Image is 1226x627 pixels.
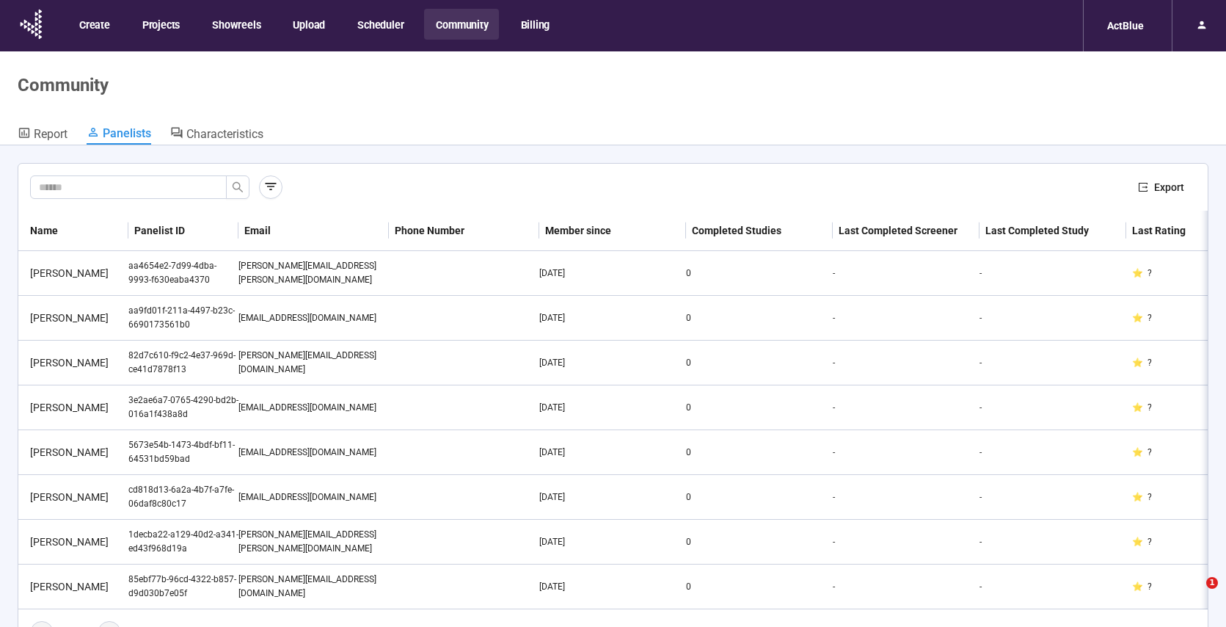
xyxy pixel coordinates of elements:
div: - [979,311,1126,325]
div: [PERSON_NAME] [24,399,128,416]
div: aa9fd01f-211a-4497-b23c-6690173561b0 [128,304,238,332]
span: search [232,181,244,193]
div: [EMAIL_ADDRESS][DOMAIN_NAME] [238,490,389,504]
button: Billing [509,9,561,40]
div: [DATE] [539,535,686,549]
div: 85ebf77b-96cd-4322-b857-d9d030b7e05f [128,573,238,601]
span: Report [34,127,67,141]
div: - [833,490,979,504]
span: Characteristics [186,127,263,141]
th: Name [18,211,128,251]
div: 0 [686,267,833,280]
div: - [833,267,979,280]
th: Panelist ID [128,211,238,251]
span: ? [1147,581,1152,592]
div: - [833,446,979,460]
div: 0 [686,535,833,549]
div: [PERSON_NAME] [24,265,128,281]
div: - [979,490,1126,504]
span: ? [1147,268,1152,278]
span: ? [1147,402,1152,413]
span: Export [1154,179,1184,195]
div: 82d7c610-f9c2-4e37-969d-ce41d7878f13 [128,349,238,377]
span: ? [1147,358,1152,368]
span: ? [1147,313,1152,323]
div: - [979,267,1126,280]
div: 0 [686,490,833,504]
div: [EMAIL_ADDRESS][DOMAIN_NAME] [238,311,389,325]
div: [DATE] [539,401,686,415]
div: 0 [686,401,833,415]
button: Showreels [200,9,271,40]
div: [PERSON_NAME] [24,444,128,460]
div: - [833,311,979,325]
a: Report [18,126,67,145]
div: [PERSON_NAME] [24,534,128,550]
span: star-icon [1132,492,1143,502]
span: star-icon [1132,358,1143,368]
button: Scheduler [346,9,414,40]
span: Panelists [103,126,151,140]
div: [PERSON_NAME] [24,355,128,371]
th: Member since [539,211,686,251]
button: Upload [281,9,335,40]
span: star-icon [1132,447,1143,457]
div: 0 [686,580,833,594]
div: - [979,580,1126,594]
span: star-icon [1132,313,1143,323]
div: [PERSON_NAME] [24,310,128,326]
div: 5673e54b-1473-4bdf-bf11-64531bd59bad [128,438,238,466]
a: Characteristics [170,126,263,145]
div: 3e2ae6a7-0765-4290-bd2b-016a1f438a8d [128,394,238,421]
div: - [833,535,979,549]
iframe: Intercom live chat [1176,577,1211,612]
span: star-icon [1132,537,1143,547]
span: star-icon [1132,402,1143,413]
span: star-icon [1132,268,1143,278]
div: - [833,356,979,370]
div: [DATE] [539,267,686,280]
div: [DATE] [539,311,686,325]
span: export [1138,182,1148,192]
button: exportExport [1126,175,1196,199]
span: star-icon [1132,581,1143,592]
th: Last Completed Screener [833,211,979,251]
div: [PERSON_NAME][EMAIL_ADDRESS][DOMAIN_NAME] [238,349,389,377]
th: Completed Studies [686,211,833,251]
button: Projects [131,9,190,40]
div: [EMAIL_ADDRESS][DOMAIN_NAME] [238,401,389,415]
span: 1 [1206,577,1218,589]
button: Community [424,9,498,40]
span: ? [1147,447,1152,457]
div: [DATE] [539,446,686,460]
div: aa4654e2-7d99-4dba-9993-f630eaba4370 [128,259,238,287]
div: - [979,446,1126,460]
th: Last Completed Study [979,211,1126,251]
div: [PERSON_NAME] [24,489,128,505]
div: [DATE] [539,356,686,370]
div: [EMAIL_ADDRESS][DOMAIN_NAME] [238,446,389,460]
div: [PERSON_NAME][EMAIL_ADDRESS][PERSON_NAME][DOMAIN_NAME] [238,528,389,556]
div: - [979,401,1126,415]
div: - [833,580,979,594]
h1: Community [18,75,109,95]
div: - [979,356,1126,370]
button: Create [67,9,120,40]
div: 1decba22-a129-40d2-a341-ed43f968d19a [128,528,238,556]
div: [PERSON_NAME] [24,579,128,595]
span: ? [1147,492,1152,502]
a: Panelists [87,126,151,145]
div: 0 [686,446,833,460]
div: cd818d13-6a2a-4b7f-a7fe-06daf8c80c17 [128,483,238,511]
div: 0 [686,311,833,325]
div: [DATE] [539,490,686,504]
div: - [979,535,1126,549]
th: Phone Number [389,211,539,251]
div: ActBlue [1098,12,1153,40]
span: ? [1147,537,1152,547]
th: Email [238,211,389,251]
div: [PERSON_NAME][EMAIL_ADDRESS][PERSON_NAME][DOMAIN_NAME] [238,259,389,287]
div: - [833,401,979,415]
div: [DATE] [539,580,686,594]
button: search [226,175,249,199]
